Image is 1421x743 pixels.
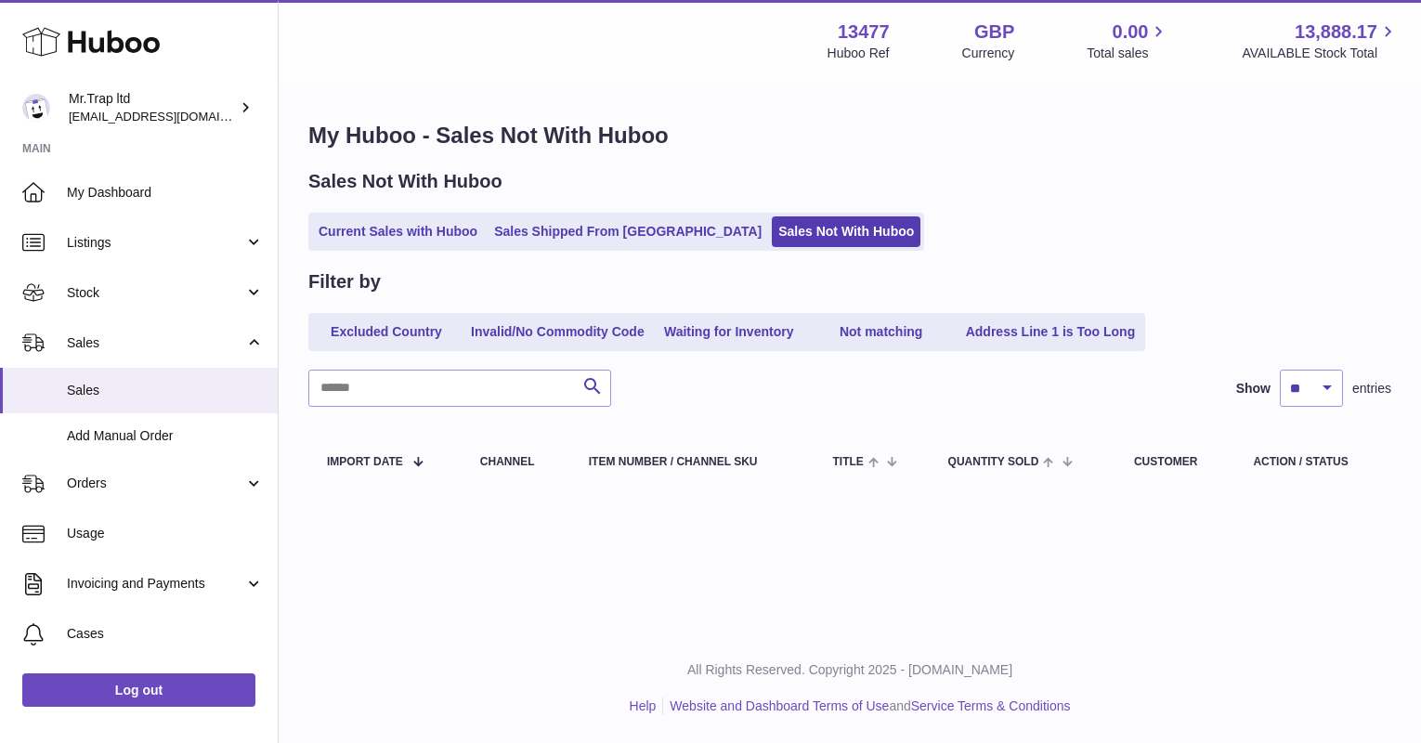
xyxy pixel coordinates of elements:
[480,456,552,468] div: Channel
[828,45,890,62] div: Huboo Ref
[670,698,889,713] a: Website and Dashboard Terms of Use
[948,456,1039,468] span: Quantity Sold
[833,456,864,468] span: Title
[911,698,1071,713] a: Service Terms & Conditions
[67,475,244,492] span: Orders
[1242,45,1399,62] span: AVAILABLE Stock Total
[838,20,890,45] strong: 13477
[67,234,244,252] span: Listings
[22,94,50,122] img: office@grabacz.eu
[1253,456,1373,468] div: Action / Status
[1087,20,1169,62] a: 0.00 Total sales
[1352,380,1391,398] span: entries
[67,382,264,399] span: Sales
[464,317,651,347] a: Invalid/No Commodity Code
[327,456,403,468] span: Import date
[67,427,264,445] span: Add Manual Order
[959,317,1142,347] a: Address Line 1 is Too Long
[67,284,244,302] span: Stock
[962,45,1015,62] div: Currency
[663,697,1070,715] li: and
[69,109,273,124] span: [EMAIL_ADDRESS][DOMAIN_NAME]
[807,317,956,347] a: Not matching
[293,661,1406,679] p: All Rights Reserved. Copyright 2025 - [DOMAIN_NAME]
[1295,20,1377,45] span: 13,888.17
[1113,20,1149,45] span: 0.00
[1087,45,1169,62] span: Total sales
[488,216,768,247] a: Sales Shipped From [GEOGRAPHIC_DATA]
[67,575,244,593] span: Invoicing and Payments
[1236,380,1271,398] label: Show
[67,525,264,542] span: Usage
[312,317,461,347] a: Excluded Country
[589,456,796,468] div: Item Number / Channel SKU
[67,334,244,352] span: Sales
[312,216,484,247] a: Current Sales with Huboo
[630,698,657,713] a: Help
[69,90,236,125] div: Mr.Trap ltd
[22,673,255,707] a: Log out
[308,269,381,294] h2: Filter by
[1134,456,1217,468] div: Customer
[67,625,264,643] span: Cases
[308,169,502,194] h2: Sales Not With Huboo
[655,317,803,347] a: Waiting for Inventory
[308,121,1391,150] h1: My Huboo - Sales Not With Huboo
[1242,20,1399,62] a: 13,888.17 AVAILABLE Stock Total
[974,20,1014,45] strong: GBP
[67,184,264,202] span: My Dashboard
[772,216,920,247] a: Sales Not With Huboo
